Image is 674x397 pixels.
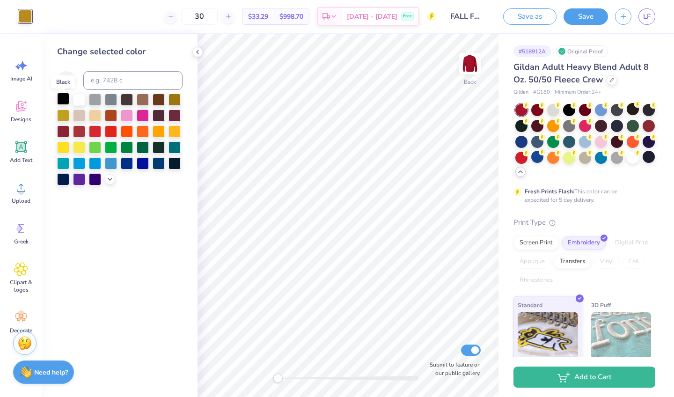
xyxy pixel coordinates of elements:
div: Print Type [513,217,655,228]
span: Standard [518,300,542,310]
button: Add to Cart [513,367,655,388]
img: Standard [518,312,578,359]
span: Clipart & logos [6,279,37,294]
label: Submit to feature on our public gallery. [425,360,481,377]
div: Change selected color [57,45,183,58]
input: – – [181,8,218,25]
div: Foil [623,255,645,269]
strong: Fresh Prints Flash: [525,188,574,195]
a: LF [638,8,655,25]
div: Black [51,75,75,88]
span: Designs [11,116,31,123]
div: Back [464,78,476,86]
span: Image AI [10,75,32,82]
span: Add Text [10,156,32,164]
span: $998.70 [279,12,303,22]
input: Untitled Design [443,7,489,26]
span: Decorate [10,327,32,334]
button: Save as [503,8,557,25]
div: # 518912A [513,45,551,57]
button: Save [564,8,608,25]
span: Gildan Adult Heavy Blend Adult 8 Oz. 50/50 Fleece Crew [513,61,649,85]
div: Screen Print [513,236,559,250]
div: Accessibility label [273,374,283,383]
div: Embroidery [562,236,606,250]
span: Greek [14,238,29,245]
span: # G180 [533,88,550,96]
span: Upload [12,197,30,205]
div: Rhinestones [513,273,559,287]
strong: Need help? [34,368,68,377]
span: Gildan [513,88,528,96]
div: Original Proof [556,45,608,57]
div: Vinyl [594,255,620,269]
img: Back [461,54,479,73]
span: LF [643,11,651,22]
div: Applique [513,255,551,269]
span: $33.29 [248,12,268,22]
div: Transfers [554,255,591,269]
span: 3D Puff [591,300,611,310]
span: [DATE] - [DATE] [347,12,397,22]
div: Digital Print [609,236,654,250]
img: 3D Puff [591,312,652,359]
span: Free [403,13,412,20]
div: This color can be expedited for 5 day delivery. [525,187,640,204]
span: Minimum Order: 24 + [555,88,601,96]
input: e.g. 7428 c [83,71,183,90]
